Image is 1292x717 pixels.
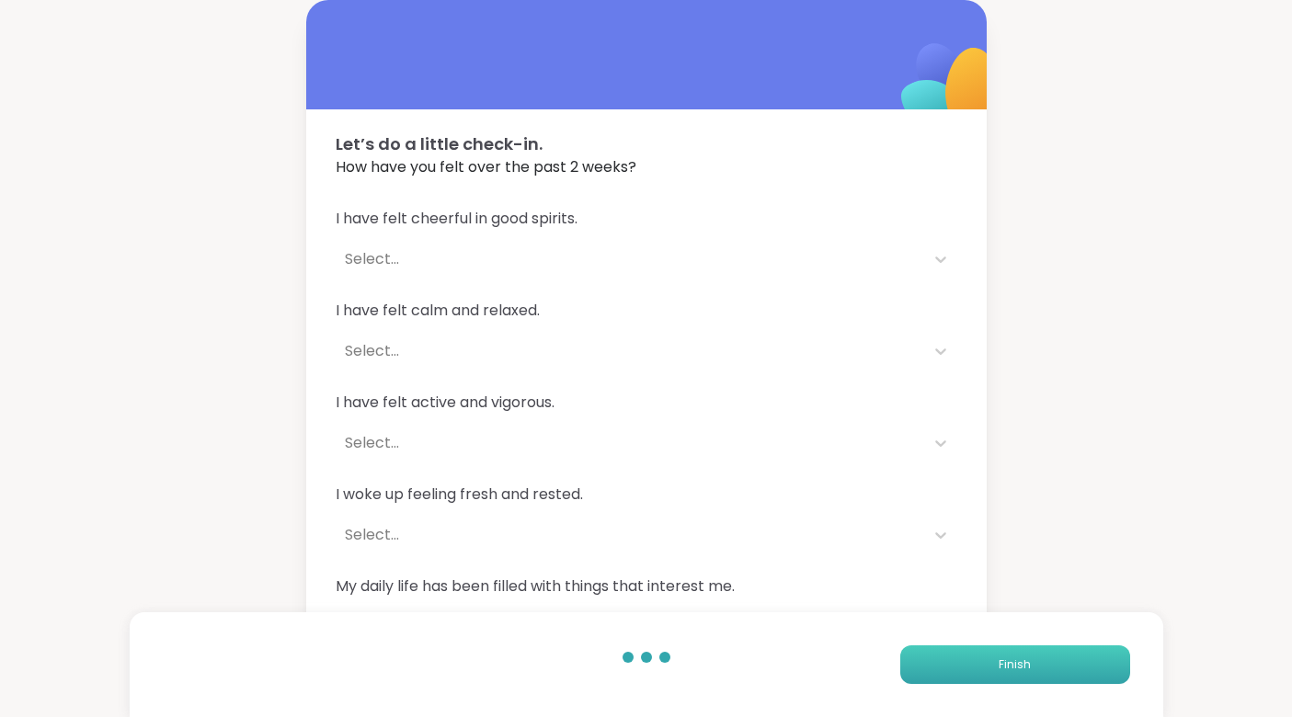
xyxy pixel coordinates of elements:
span: I woke up feeling fresh and rested. [336,484,957,506]
button: Finish [900,645,1130,684]
span: My daily life has been filled with things that interest me. [336,575,957,597]
span: How have you felt over the past 2 weeks? [336,156,957,178]
span: Finish [999,656,1031,673]
span: I have felt active and vigorous. [336,392,957,414]
div: Select... [345,524,915,546]
span: Let’s do a little check-in. [336,131,957,156]
div: Select... [345,432,915,454]
div: Select... [345,248,915,270]
span: I have felt cheerful in good spirits. [336,208,957,230]
span: I have felt calm and relaxed. [336,300,957,322]
div: Select... [345,340,915,362]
